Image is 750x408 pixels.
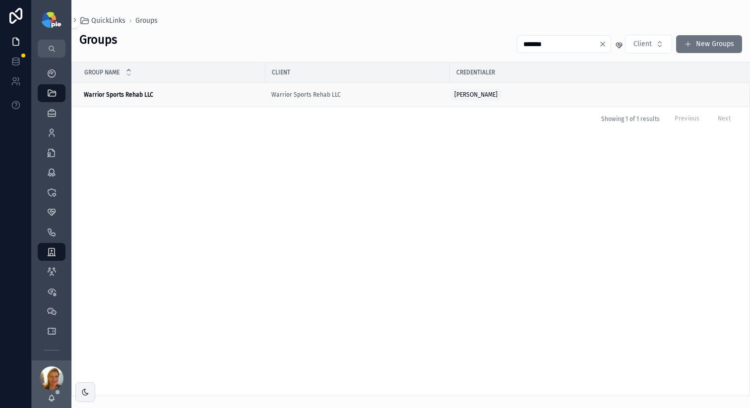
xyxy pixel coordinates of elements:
img: App logo [42,12,61,28]
a: QuickLinks [79,16,125,26]
span: QuickLinks [91,16,125,26]
h2: Groups [79,32,117,48]
a: [PERSON_NAME] [450,87,737,103]
button: Clear [599,40,611,48]
a: Warrior Sports Rehab LLC [271,91,444,99]
span: Showing 1 of 1 results [601,115,660,123]
span: Client [272,68,290,76]
a: Warrior Sports Rehab LLC [84,91,259,99]
button: New Groups [676,35,742,53]
div: scrollable content [32,58,71,360]
span: Client [633,39,652,49]
span: Credentialer [456,68,495,76]
a: Warrior Sports Rehab LLC [271,91,341,99]
button: Select Button [625,35,672,54]
a: Groups [135,16,158,26]
span: Group Name [84,68,120,76]
strong: Warrior Sports Rehab LLC [84,91,153,98]
span: [PERSON_NAME] [454,91,498,99]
